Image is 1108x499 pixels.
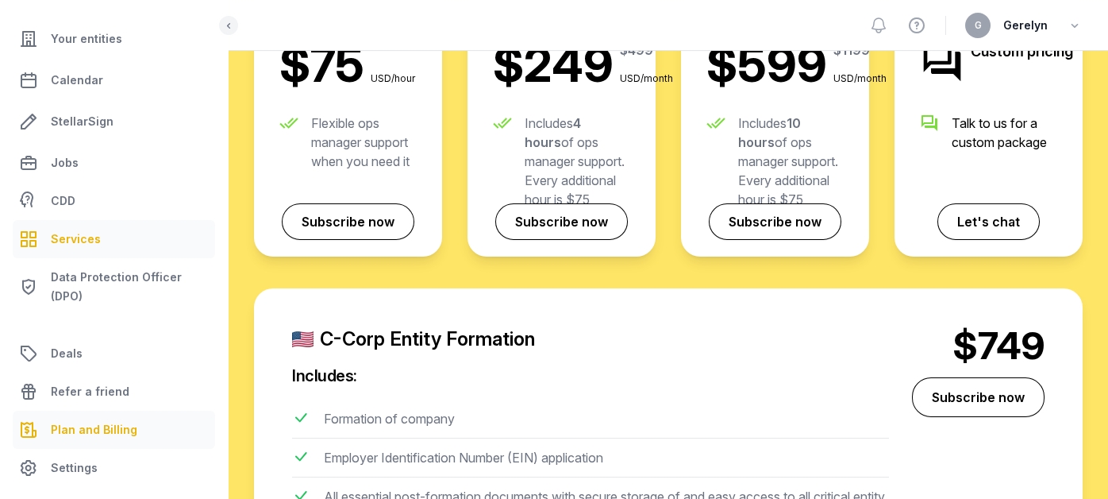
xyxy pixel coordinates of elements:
a: Let's chat [937,203,1040,240]
div: Includes of ops manager support. Every additional hour is $75 [738,114,844,209]
span: $249 [493,41,614,88]
span: $75 [279,41,364,88]
a: Subscribe now [709,203,841,240]
a: StellarSign [13,103,215,141]
iframe: Chat Widget [823,315,1108,499]
span: $599 [706,41,827,88]
a: CDD [13,185,215,217]
span: Settings [51,458,98,478]
a: Jobs [13,144,215,182]
a: Subscribe now [282,203,414,240]
a: Plan and Billing [13,411,215,449]
a: Refer a friend [13,373,215,411]
span: USD/hour [371,72,434,85]
span: USD/month [620,72,683,85]
a: Deals [13,335,215,373]
span: G [975,21,982,30]
p: Includes: [292,365,889,387]
span: CDD [51,191,75,211]
span: Services [51,230,101,249]
a: Services [13,220,215,258]
div: Employer Identification Number (EIN) application [324,448,603,474]
span: Calendar [51,71,103,90]
span: Gerelyn [1003,16,1048,35]
a: Data Protection Officer (DPO) [13,261,215,312]
span: StellarSign [51,112,113,131]
span: Refer a friend [51,382,129,401]
div: Formation of company [324,409,455,435]
span: USD/month [833,72,897,85]
span: Deals [51,344,83,363]
a: Settings [13,449,215,487]
span: Plan and Billing [51,420,137,439]
a: Calendar [13,61,215,99]
span: Jobs [51,153,79,172]
div: Includes of ops manager support. Every additional hour is $75 [525,114,630,209]
span: Data Protection Officer (DPO) [51,268,209,306]
span: Custom pricing [971,41,1098,63]
button: G [965,13,991,38]
div: Talk to us for a custom package [952,114,1057,152]
a: Subscribe now [495,203,628,240]
div: Flexible ops manager support when you need it [311,114,417,171]
div: C-Corp Entity Formation [292,327,889,352]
